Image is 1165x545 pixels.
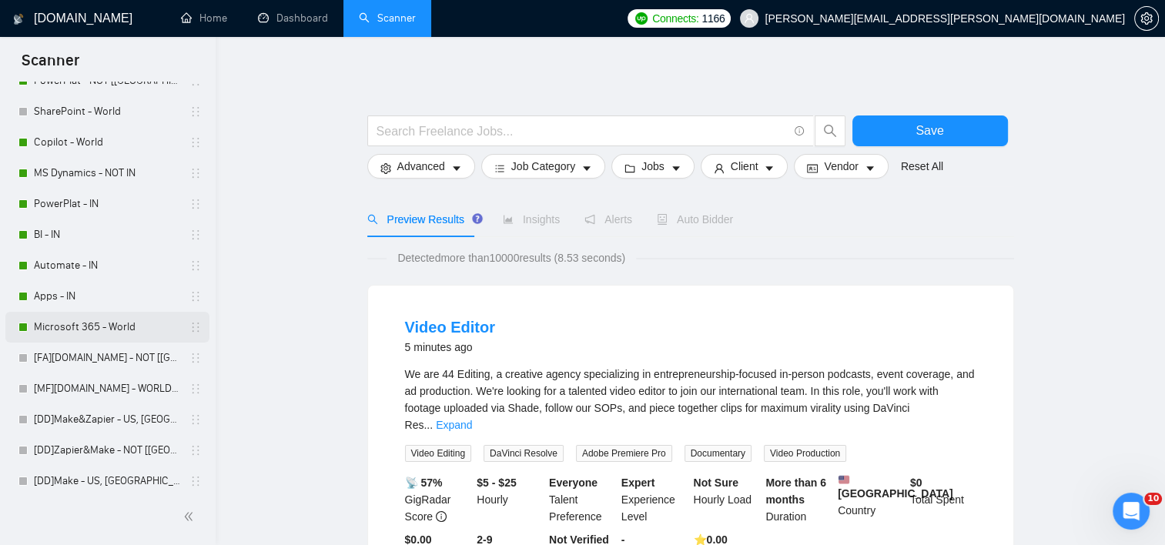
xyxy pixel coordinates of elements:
[34,250,180,281] a: Automate - IN
[34,189,180,219] a: PowerPlat - IN
[764,445,846,462] span: Video Production
[405,445,472,462] span: Video Editing
[34,219,180,250] a: BI - IN
[405,338,495,356] div: 5 minutes ago
[657,213,733,226] span: Auto Bidder
[824,158,858,175] span: Vendor
[34,343,180,373] a: [FA][DOMAIN_NAME] - NOT [[GEOGRAPHIC_DATA], CAN, [GEOGRAPHIC_DATA]] - No AI
[835,474,907,525] div: Country
[405,368,975,431] span: We are 44 Editing, a creative agency specializing in entrepreneurship-focused in-person podcasts,...
[34,373,180,404] a: [MF][DOMAIN_NAME] - WORLD - No AI
[474,474,546,525] div: Hourly
[436,511,447,522] span: info-circle
[839,474,849,485] img: 🇺🇸
[34,96,180,127] a: SharePoint - World
[367,213,478,226] span: Preview Results
[581,162,592,174] span: caret-down
[907,474,979,525] div: Total Spent
[641,158,665,175] span: Jobs
[701,10,725,27] span: 1166
[387,249,636,266] span: Detected more than 10000 results (8.53 seconds)
[189,198,202,210] span: holder
[470,212,484,226] div: Tooltip anchor
[451,162,462,174] span: caret-down
[189,444,202,456] span: holder
[910,476,922,489] b: $ 0
[481,154,605,179] button: barsJob Categorycaret-down
[765,476,826,506] b: More than 6 months
[511,158,575,175] span: Job Category
[1113,493,1150,530] iframe: Intercom live chat
[359,12,416,25] a: searchScanner
[691,474,763,525] div: Hourly Load
[838,474,953,500] b: [GEOGRAPHIC_DATA]
[189,229,202,241] span: holder
[423,419,433,431] span: ...
[576,445,672,462] span: Adobe Premiere Pro
[9,49,92,82] span: Scanner
[815,124,845,138] span: search
[189,475,202,487] span: holder
[503,213,560,226] span: Insights
[635,12,648,25] img: upwork-logo.png
[189,290,202,303] span: holder
[764,162,775,174] span: caret-down
[189,321,202,333] span: holder
[34,404,180,435] a: [DD]Make&Zapier - US, [GEOGRAPHIC_DATA], [GEOGRAPHIC_DATA]
[865,162,875,174] span: caret-down
[402,474,474,525] div: GigRadar Score
[624,162,635,174] span: folder
[815,115,845,146] button: search
[13,7,24,32] img: logo
[621,476,655,489] b: Expert
[380,162,391,174] span: setting
[189,136,202,149] span: holder
[34,466,180,497] a: [DD]Make - US, [GEOGRAPHIC_DATA], [GEOGRAPHIC_DATA]
[916,121,943,140] span: Save
[795,126,805,136] span: info-circle
[258,12,328,25] a: dashboardDashboard
[1134,6,1159,31] button: setting
[744,13,755,24] span: user
[405,319,495,336] a: Video Editor
[618,474,691,525] div: Experience Level
[34,312,180,343] a: Microsoft 365 - World
[183,509,199,524] span: double-left
[714,162,725,174] span: user
[189,383,202,395] span: holder
[477,476,516,489] b: $5 - $25
[701,154,788,179] button: userClientcaret-down
[189,167,202,179] span: holder
[852,115,1008,146] button: Save
[549,476,598,489] b: Everyone
[189,105,202,118] span: holder
[611,154,695,179] button: folderJobscaret-down
[503,214,514,225] span: area-chart
[34,158,180,189] a: MS Dynamics - NOT IN
[1144,493,1162,505] span: 10
[794,154,888,179] button: idcardVendorcaret-down
[546,474,618,525] div: Talent Preference
[584,213,632,226] span: Alerts
[189,259,202,272] span: holder
[807,162,818,174] span: idcard
[181,12,227,25] a: homeHome
[762,474,835,525] div: Duration
[34,281,180,312] a: Apps - IN
[367,214,378,225] span: search
[1135,12,1158,25] span: setting
[657,214,668,225] span: robot
[494,162,505,174] span: bars
[405,366,976,433] div: We are 44 Editing, a creative agency specializing in entrepreneurship-focused in-person podcasts,...
[652,10,698,27] span: Connects:
[685,445,752,462] span: Documentary
[377,122,788,141] input: Search Freelance Jobs...
[189,352,202,364] span: holder
[484,445,564,462] span: DaVinci Resolve
[397,158,445,175] span: Advanced
[584,214,595,225] span: notification
[694,476,738,489] b: Not Sure
[436,419,472,431] a: Expand
[34,435,180,466] a: [DD]Zapier&Make - NOT [[GEOGRAPHIC_DATA], CAN, [GEOGRAPHIC_DATA]]
[1134,12,1159,25] a: setting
